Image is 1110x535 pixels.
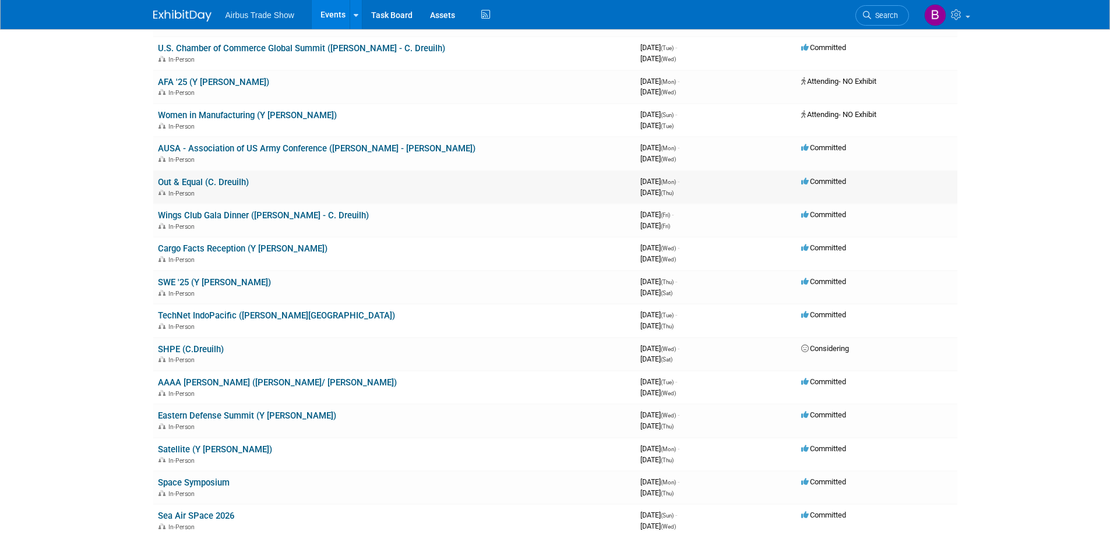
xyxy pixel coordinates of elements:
span: - [675,277,677,286]
span: In-Person [168,390,198,398]
span: - [678,477,679,486]
img: In-Person Event [158,223,165,229]
span: Committed [801,444,846,453]
span: (Sat) [661,356,672,363]
span: (Mon) [661,79,676,85]
a: Cargo Facts Reception (Y [PERSON_NAME]) [158,243,327,254]
span: (Mon) [661,479,676,486]
span: [DATE] [640,243,679,252]
span: In-Person [168,356,198,364]
span: - [675,377,677,386]
span: [DATE] [640,444,679,453]
span: [DATE] [640,77,679,86]
span: [DATE] [640,511,677,519]
span: - [678,243,679,252]
span: - [675,310,677,319]
a: Wings Club Gala Dinner ([PERSON_NAME] - C. Dreuilh) [158,210,369,221]
span: (Wed) [661,256,676,263]
span: Committed [801,43,846,52]
img: In-Person Event [158,490,165,496]
span: (Thu) [661,323,674,329]
img: In-Person Event [158,256,165,262]
span: In-Person [168,290,198,297]
span: In-Person [168,123,198,130]
span: [DATE] [640,455,674,464]
span: (Mon) [661,179,676,185]
img: In-Person Event [158,290,165,296]
span: (Sun) [661,512,674,519]
span: (Tue) [661,45,674,51]
span: (Fri) [661,223,670,229]
span: In-Person [168,156,198,164]
img: Brianna Corbett [924,4,946,26]
a: Eastern Defense Summit (Y [PERSON_NAME]) [158,410,336,421]
span: In-Person [168,423,198,431]
span: [DATE] [640,321,674,330]
span: Committed [801,410,846,419]
a: SHPE (C.Dreuilh) [158,344,224,355]
img: In-Person Event [158,56,165,62]
span: - [678,77,679,86]
span: In-Person [168,190,198,197]
span: [DATE] [640,288,672,297]
span: (Wed) [661,56,676,62]
span: In-Person [168,457,198,465]
span: In-Person [168,256,198,264]
span: In-Person [168,23,198,30]
span: [DATE] [640,488,674,497]
span: (Wed) [661,412,676,419]
span: [DATE] [640,421,674,430]
span: In-Person [168,89,198,97]
a: AFA '25 (Y [PERSON_NAME]) [158,77,269,87]
span: Committed [801,243,846,252]
a: AAAA [PERSON_NAME] ([PERSON_NAME]/ [PERSON_NAME]) [158,377,397,388]
img: In-Person Event [158,457,165,463]
span: [DATE] [640,121,674,130]
span: Committed [801,210,846,219]
span: [DATE] [640,110,677,119]
span: In-Person [168,323,198,331]
span: - [675,110,677,119]
img: In-Person Event [158,323,165,329]
a: Out & Equal (C. Dreuilh) [158,177,249,187]
span: (Tue) [661,312,674,318]
span: [DATE] [640,388,676,397]
span: [DATE] [640,210,674,219]
a: Women in Manufacturing (Y [PERSON_NAME]) [158,110,337,121]
span: [DATE] [640,344,679,353]
span: (Thu) [661,457,674,463]
span: (Sat) [661,290,672,296]
span: (Wed) [661,245,676,251]
img: In-Person Event [158,89,165,95]
span: - [675,511,677,519]
span: Search [871,11,898,20]
a: Sea Air SPace 2026 [158,511,234,521]
span: In-Person [168,490,198,498]
span: [DATE] [640,477,679,486]
span: - [675,43,677,52]
span: Committed [801,310,846,319]
span: Committed [801,177,846,186]
span: (Wed) [661,89,676,95]
span: [DATE] [640,154,676,163]
span: Committed [801,511,846,519]
img: ExhibitDay [153,10,212,22]
span: (Tue) [661,379,674,385]
span: [DATE] [640,54,676,63]
span: [DATE] [640,522,676,530]
span: Attending- NO Exhibit [801,77,876,86]
span: (Thu) [661,190,674,196]
span: In-Person [168,523,198,531]
span: (Sun) [661,112,674,118]
span: (Mon) [661,446,676,452]
span: (Thu) [661,279,674,285]
span: Considering [801,344,849,353]
span: [DATE] [640,410,679,419]
span: [DATE] [640,377,677,386]
span: (Mon) [661,145,676,151]
img: In-Person Event [158,123,165,129]
span: (Thu) [661,423,674,430]
img: In-Person Event [158,356,165,362]
img: In-Person Event [158,156,165,162]
img: In-Person Event [158,190,165,196]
